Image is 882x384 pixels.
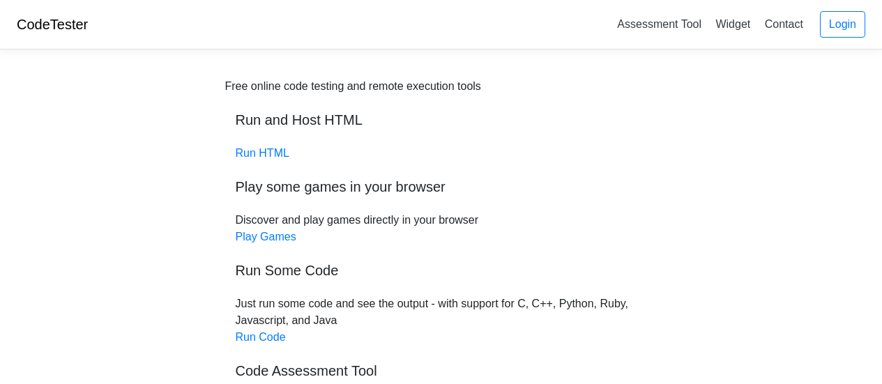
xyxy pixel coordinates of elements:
[236,178,647,195] h5: Play some games in your browser
[236,147,289,159] a: Run HTML
[820,11,865,38] a: Login
[710,13,756,36] a: Widget
[236,262,647,279] h5: Run Some Code
[236,112,647,128] h5: Run and Host HTML
[759,13,809,36] a: Contact
[225,78,481,95] div: Free online code testing and remote execution tools
[611,13,707,36] a: Assessment Tool
[236,362,647,379] h5: Code Assessment Tool
[236,331,286,343] a: Run Code
[236,231,296,243] a: Play Games
[17,17,88,32] a: CodeTester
